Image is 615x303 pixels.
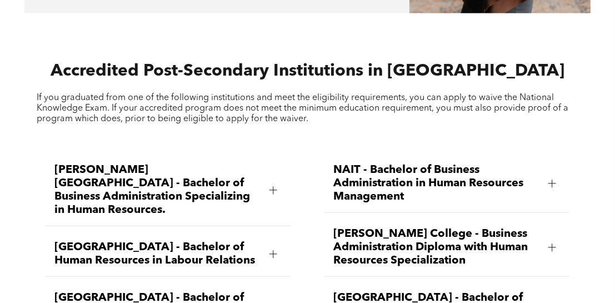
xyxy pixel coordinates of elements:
span: [GEOGRAPHIC_DATA] - Bachelor of Human Resources in Labour Relations [54,241,260,267]
span: NAIT - Bachelor of Business Administration in Human Resources Management [333,163,539,203]
span: [PERSON_NAME][GEOGRAPHIC_DATA] - Bachelor of Business Administration Specializing in Human Resour... [54,163,260,217]
span: [PERSON_NAME] College - Business Administration Diploma with Human Resources Specialization [333,227,539,267]
span: If you graduated from one of the following institutions and meet the eligibility requirements, yo... [37,93,569,123]
span: Accredited Post-Secondary Institutions in [GEOGRAPHIC_DATA] [51,63,564,80]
